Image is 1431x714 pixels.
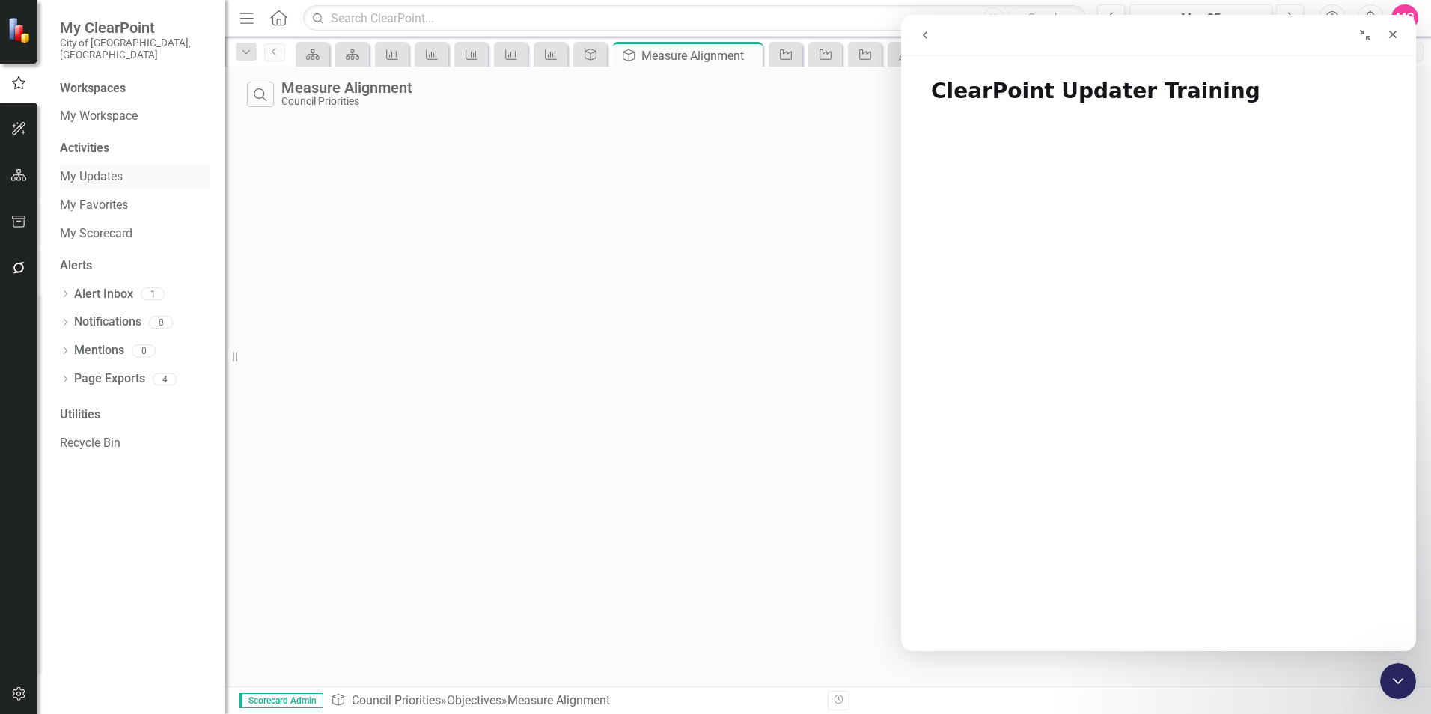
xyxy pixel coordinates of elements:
span: Search [1028,11,1061,23]
a: Alert Inbox [74,286,133,303]
div: 4 [153,373,177,385]
div: Measure Alignment [641,46,759,65]
a: My Workspace [60,108,210,125]
img: ClearPoint Strategy [7,17,34,43]
button: MG [1391,4,1418,31]
iframe: Intercom live chat [1380,663,1416,699]
input: Search ClearPoint... [303,5,1086,31]
a: Page Exports [74,370,145,388]
div: Workspaces [60,80,126,97]
div: 0 [149,316,173,329]
div: Mar-25 [1135,10,1267,28]
a: Recycle Bin [60,435,210,452]
span: Scorecard Admin [239,693,323,708]
span: My ClearPoint [60,19,210,37]
iframe: Intercom live chat [901,15,1416,651]
div: 0 [132,344,156,357]
button: Search [1007,7,1082,28]
button: Mar-25 [1129,4,1272,31]
div: 1 [141,288,165,301]
a: Mentions [74,342,124,359]
div: Alerts [60,257,210,275]
a: My Scorecard [60,225,210,242]
div: Utilities [60,406,210,424]
div: » » [331,692,817,710]
a: My Updates [60,168,210,186]
a: Council Priorities [352,693,441,707]
div: Measure Alignment [281,79,412,96]
small: City of [GEOGRAPHIC_DATA], [GEOGRAPHIC_DATA] [60,37,210,61]
div: Activities [60,140,210,157]
a: Notifications [74,314,141,331]
div: Council Priorities [281,96,412,107]
a: My Favorites [60,197,210,214]
a: Objectives [447,693,501,707]
div: Measure Alignment [507,693,610,707]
